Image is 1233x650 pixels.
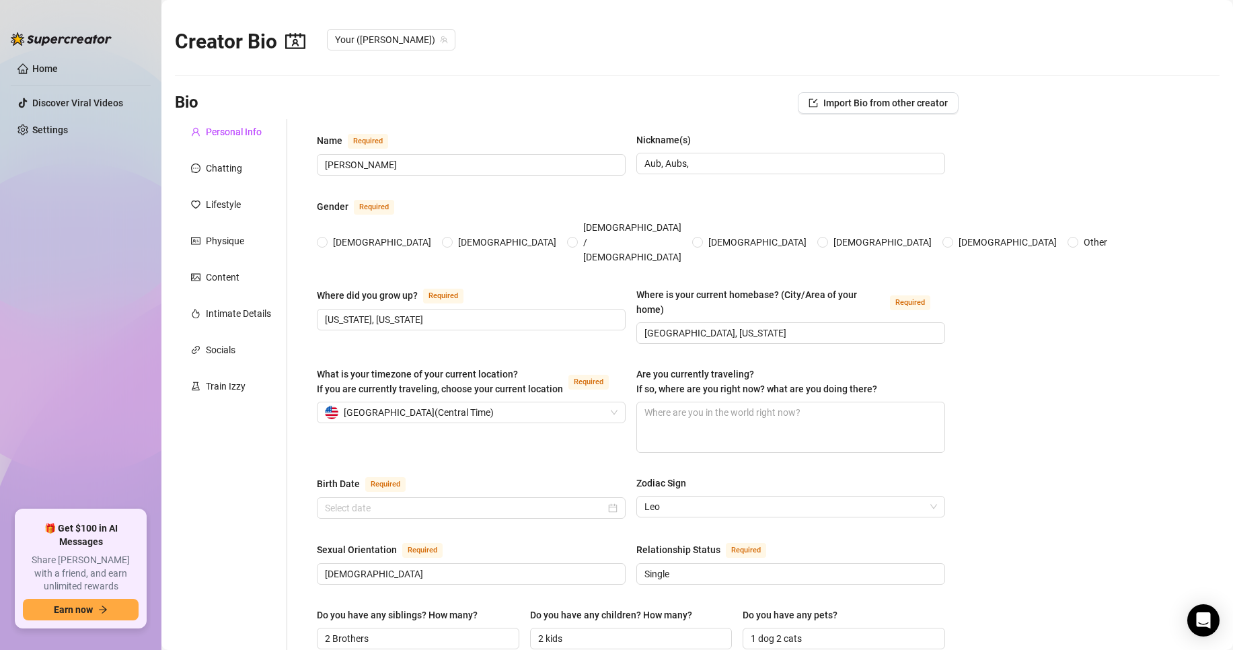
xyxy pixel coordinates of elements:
div: Do you have any siblings? How many? [317,608,478,622]
button: Import Bio from other creator [798,92,959,114]
span: picture [191,273,200,282]
span: Required [726,543,766,558]
input: Name [325,157,615,172]
div: Open Intercom Messenger [1187,604,1220,637]
div: Nickname(s) [636,133,691,147]
div: Where is your current homebase? (City/Area of your home) [636,287,885,317]
input: Nickname(s) [644,156,934,171]
span: experiment [191,382,200,391]
div: Intimate Details [206,306,271,321]
div: Lifestyle [206,197,241,212]
img: us [325,406,338,419]
span: [DEMOGRAPHIC_DATA] [953,235,1062,250]
a: Discover Viral Videos [32,98,123,108]
span: [DEMOGRAPHIC_DATA] [828,235,937,250]
div: Physique [206,233,244,248]
span: Leo [644,497,937,517]
input: Where is your current homebase? (City/Area of your home) [644,326,934,340]
div: Content [206,270,239,285]
input: Sexual Orientation [325,567,615,581]
span: Required [365,477,406,492]
div: Do you have any children? How many? [530,608,692,622]
div: Relationship Status [636,542,720,557]
span: What is your timezone of your current location? If you are currently traveling, choose your curre... [317,369,563,394]
label: Where did you grow up? [317,287,478,303]
label: Zodiac Sign [636,476,696,491]
input: Do you have any siblings? How many? [325,631,509,646]
div: Name [317,133,342,148]
img: logo-BBDzfeDw.svg [11,32,112,46]
button: Earn nowarrow-right [23,599,139,620]
input: Do you have any children? How many? [538,631,722,646]
label: Sexual Orientation [317,542,457,558]
span: Required [890,295,930,310]
span: Required [348,134,388,149]
div: Do you have any pets? [743,608,837,622]
input: Where did you grow up? [325,312,615,327]
h2: Creator Bio [175,29,305,55]
div: Chatting [206,161,242,176]
div: Personal Info [206,124,262,139]
span: [DEMOGRAPHIC_DATA] / [DEMOGRAPHIC_DATA] [578,220,687,264]
div: Socials [206,342,235,357]
span: message [191,164,200,173]
input: Relationship Status [644,567,934,581]
span: [DEMOGRAPHIC_DATA] [703,235,812,250]
span: Required [423,289,463,303]
span: team [440,36,448,44]
span: Import Bio from other creator [823,98,948,108]
span: Other [1078,235,1113,250]
a: Home [32,63,58,74]
span: [DEMOGRAPHIC_DATA] [453,235,562,250]
div: Sexual Orientation [317,542,397,557]
input: Birth Date [325,501,605,515]
label: Do you have any pets? [743,608,847,622]
span: Required [354,200,394,215]
label: Where is your current homebase? (City/Area of your home) [636,287,945,317]
span: Earn now [54,604,93,615]
div: Zodiac Sign [636,476,686,491]
label: Do you have any children? How many? [530,608,702,622]
span: 🎁 Get $100 in AI Messages [23,522,139,548]
span: [DEMOGRAPHIC_DATA] [328,235,437,250]
span: fire [191,309,200,318]
span: arrow-right [98,605,108,614]
input: Do you have any pets? [751,631,934,646]
div: Birth Date [317,476,360,491]
label: Relationship Status [636,542,781,558]
span: Your (aubreyxx) [335,30,447,50]
span: import [809,98,818,108]
div: Gender [317,199,348,214]
span: [GEOGRAPHIC_DATA] ( Central Time ) [344,402,494,423]
span: heart [191,200,200,209]
span: Required [402,543,443,558]
span: Share [PERSON_NAME] with a friend, and earn unlimited rewards [23,554,139,593]
span: idcard [191,236,200,246]
h3: Bio [175,92,198,114]
span: link [191,345,200,355]
label: Do you have any siblings? How many? [317,608,487,622]
label: Birth Date [317,476,420,492]
span: contacts [285,31,305,51]
a: Settings [32,124,68,135]
div: Train Izzy [206,379,246,394]
span: Required [568,375,609,390]
div: Where did you grow up? [317,288,418,303]
span: user [191,127,200,137]
span: Are you currently traveling? If so, where are you right now? what are you doing there? [636,369,877,394]
label: Gender [317,198,409,215]
label: Name [317,133,403,149]
label: Nickname(s) [636,133,700,147]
